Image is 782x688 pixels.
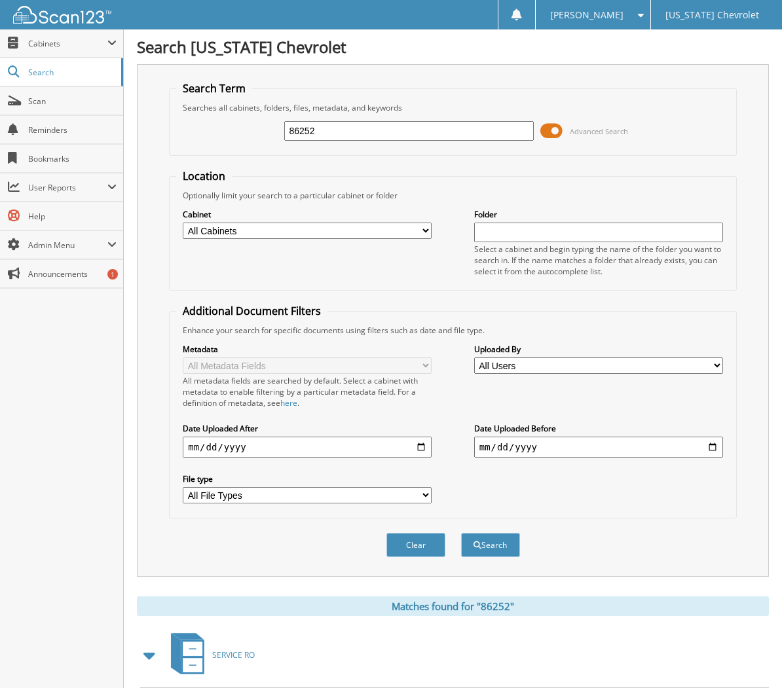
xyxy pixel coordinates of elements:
[183,423,432,434] label: Date Uploaded After
[474,423,723,434] label: Date Uploaded Before
[176,190,730,201] div: Optionally limit your search to a particular cabinet or folder
[280,397,297,408] a: here
[176,304,327,318] legend: Additional Document Filters
[665,11,759,19] span: [US_STATE] Chevrolet
[176,81,252,96] legend: Search Term
[137,36,769,58] h1: Search [US_STATE] Chevrolet
[550,11,624,19] span: [PERSON_NAME]
[474,209,723,220] label: Folder
[28,96,117,107] span: Scan
[570,126,628,136] span: Advanced Search
[28,268,117,280] span: Announcements
[28,67,115,78] span: Search
[474,437,723,458] input: end
[386,533,445,557] button: Clear
[28,38,107,49] span: Cabinets
[474,344,723,355] label: Uploaded By
[137,596,769,616] div: Matches found for "86252"
[107,269,118,280] div: 1
[28,153,117,164] span: Bookmarks
[28,182,107,193] span: User Reports
[183,473,432,484] label: File type
[183,375,432,408] div: All metadata fields are searched by default. Select a cabinet with metadata to enable filtering b...
[212,649,255,661] span: SERVICE RO
[28,211,117,222] span: Help
[474,244,723,277] div: Select a cabinet and begin typing the name of the folder you want to search in. If the name match...
[28,124,117,136] span: Reminders
[28,240,107,251] span: Admin Menu
[176,102,730,113] div: Searches all cabinets, folders, files, metadata, and keywords
[183,437,432,458] input: start
[13,6,111,24] img: scan123-logo-white.svg
[183,344,432,355] label: Metadata
[176,325,730,336] div: Enhance your search for specific documents using filters such as date and file type.
[461,533,520,557] button: Search
[163,629,255,681] a: SERVICE RO
[176,169,232,183] legend: Location
[183,209,432,220] label: Cabinet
